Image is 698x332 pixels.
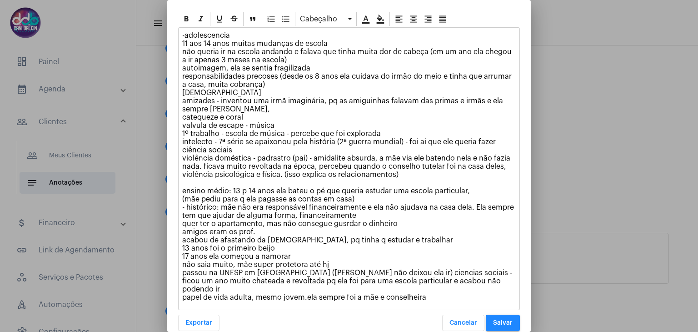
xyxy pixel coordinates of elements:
div: Negrito [179,12,193,26]
div: Cor de fundo [374,12,387,26]
button: Salvar [486,315,520,331]
div: Alinhar ao centro [407,12,420,26]
button: Cancelar [442,315,484,331]
div: Cor do texto [359,12,373,26]
div: Strike [227,12,241,26]
div: Blockquote [246,12,259,26]
span: Exportar [185,320,212,326]
div: Alinhar à direita [421,12,435,26]
div: Bullet List [279,12,293,26]
div: Itálico [194,12,208,26]
p: -adolescencia 11 aos 14 anos muitas mudanças de escola não queria ir na escola andando e falava q... [182,31,516,302]
div: Ordered List [264,12,278,26]
div: Cabeçalho [298,12,354,26]
span: Salvar [493,320,513,326]
div: Sublinhado [213,12,226,26]
div: Alinhar à esquerda [392,12,406,26]
button: Exportar [178,315,219,331]
span: Cancelar [449,320,477,326]
div: Alinhar justificado [436,12,449,26]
